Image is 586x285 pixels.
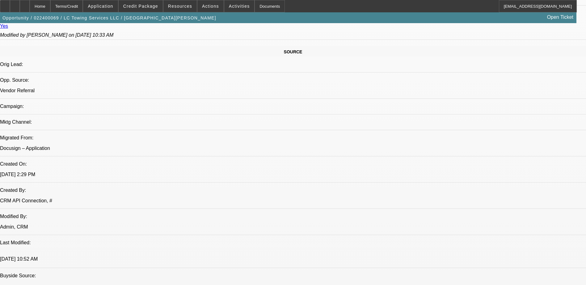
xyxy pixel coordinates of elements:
[88,4,113,9] span: Application
[224,0,255,12] button: Activities
[202,4,219,9] span: Actions
[545,12,576,23] a: Open Ticket
[2,15,216,20] span: Opportunity / 022400069 / LC Towing Services LLC / [GEOGRAPHIC_DATA][PERSON_NAME]
[123,4,158,9] span: Credit Package
[168,4,192,9] span: Resources
[284,49,302,54] span: SOURCE
[163,0,197,12] button: Resources
[197,0,224,12] button: Actions
[229,4,250,9] span: Activities
[83,0,118,12] button: Application
[119,0,163,12] button: Credit Package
